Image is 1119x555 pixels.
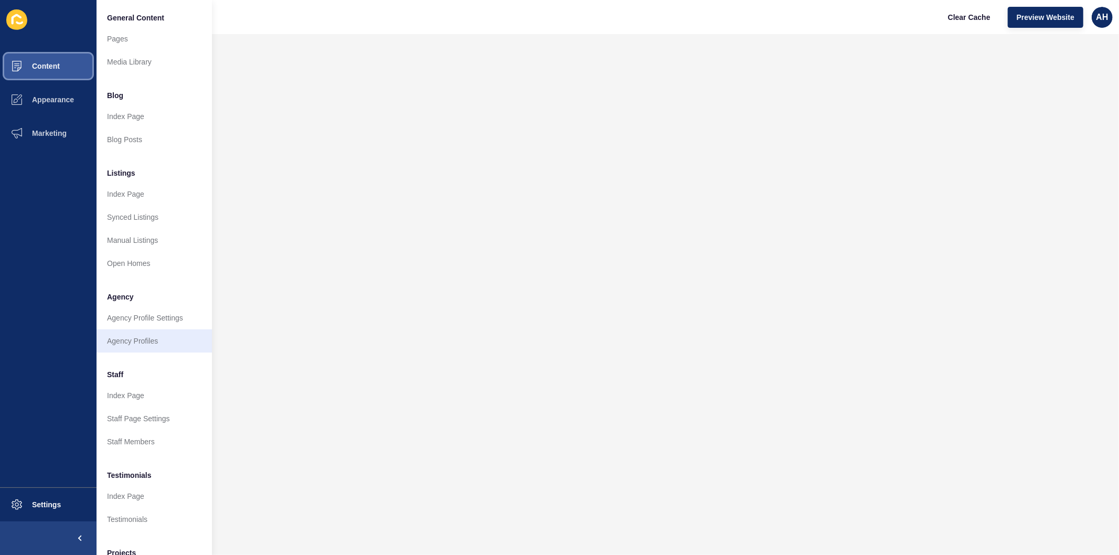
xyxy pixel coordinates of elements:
[97,206,212,229] a: Synced Listings
[107,90,123,101] span: Blog
[1096,12,1108,23] span: AH
[107,292,134,302] span: Agency
[97,252,212,275] a: Open Homes
[97,27,212,50] a: Pages
[97,105,212,128] a: Index Page
[97,384,212,407] a: Index Page
[97,485,212,508] a: Index Page
[107,369,123,380] span: Staff
[107,168,135,178] span: Listings
[97,430,212,453] a: Staff Members
[1008,7,1083,28] button: Preview Website
[97,128,212,151] a: Blog Posts
[97,183,212,206] a: Index Page
[97,50,212,73] a: Media Library
[97,508,212,531] a: Testimonials
[107,470,152,481] span: Testimonials
[97,407,212,430] a: Staff Page Settings
[107,13,164,23] span: General Content
[939,7,999,28] button: Clear Cache
[1017,12,1074,23] span: Preview Website
[948,12,990,23] span: Clear Cache
[97,229,212,252] a: Manual Listings
[97,329,212,353] a: Agency Profiles
[97,306,212,329] a: Agency Profile Settings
